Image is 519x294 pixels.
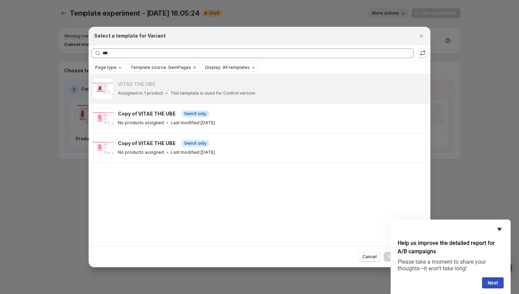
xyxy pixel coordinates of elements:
[362,254,377,260] span: Cancel
[171,150,215,155] p: Last modified [DATE]
[127,64,191,71] button: Template source: GemPages
[118,140,176,147] h3: Copy of VITAE THE UBE
[171,120,215,126] p: Last modified [DATE]
[495,225,504,233] button: Hide survey
[184,141,206,146] span: GemX only
[118,90,163,96] p: Assigned to 1 product
[398,259,504,272] p: Please take a moment to share your thoughts—it won’t take long!
[416,31,426,41] button: Close
[191,64,198,71] button: Clear
[205,65,250,70] span: Display: All templates
[358,252,381,262] button: Cancel
[118,110,176,117] h3: Copy of VITAE THE UBE
[118,150,164,155] p: No products assigned
[94,32,166,39] h2: Select a template for Variant
[398,225,504,288] div: Help us improve the detailed report for A/B campaigns
[118,81,156,88] h3: VITAE THE UBE
[130,65,191,70] span: Template source: GemPages
[398,239,504,256] h2: Help us improve the detailed report for A/B campaigns
[202,64,258,71] button: Display: All templates
[482,277,504,288] button: Next question
[95,65,116,70] span: Page type
[118,120,164,126] p: No products assigned
[184,111,206,117] span: GemX only
[92,64,125,71] button: Page type
[170,90,255,96] p: This template is used for Control version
